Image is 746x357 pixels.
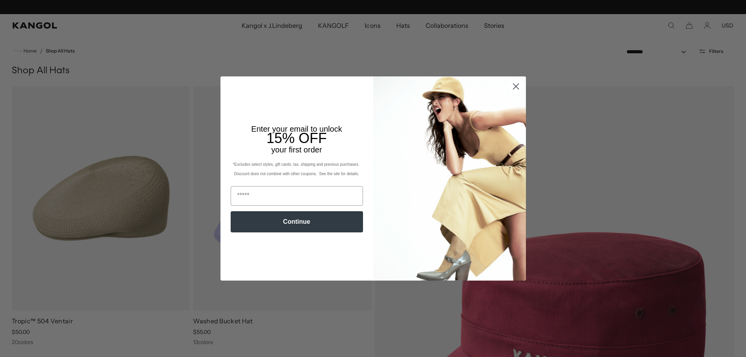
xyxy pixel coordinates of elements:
[233,162,360,176] span: *Excludes select styles, gift cards, tax, shipping and previous purchases. Discount does not comb...
[373,76,526,280] img: 93be19ad-e773-4382-80b9-c9d740c9197f.jpeg
[251,125,342,133] span: Enter your email to unlock
[509,80,523,93] button: Close dialog
[231,211,363,232] button: Continue
[271,145,322,154] span: your first order
[231,186,363,206] input: Email
[266,130,327,146] span: 15% OFF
